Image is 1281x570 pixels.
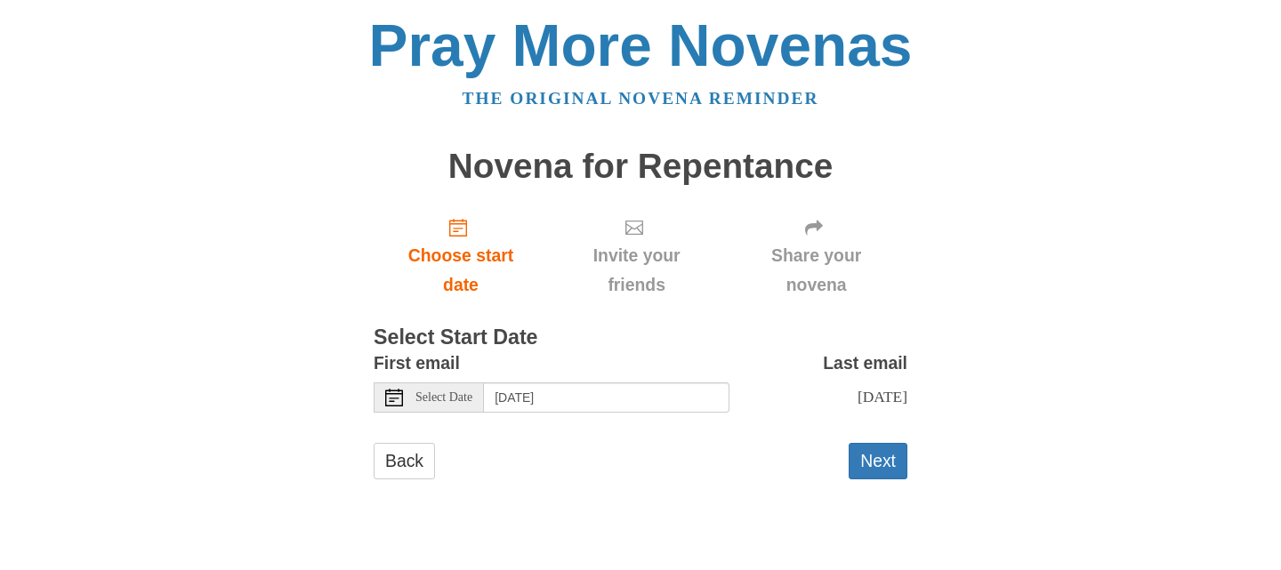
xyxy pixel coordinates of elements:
[463,89,819,108] a: The original novena reminder
[858,388,907,405] span: [DATE]
[743,241,890,300] span: Share your novena
[374,443,435,479] a: Back
[849,443,907,479] button: Next
[374,326,907,349] h3: Select Start Date
[391,241,530,300] span: Choose start date
[374,349,460,378] label: First email
[566,241,707,300] span: Invite your friends
[725,203,907,309] div: Click "Next" to confirm your start date first.
[823,349,907,378] label: Last email
[415,391,472,404] span: Select Date
[369,12,913,78] a: Pray More Novenas
[374,203,548,309] a: Choose start date
[374,148,907,186] h1: Novena for Repentance
[548,203,725,309] div: Click "Next" to confirm your start date first.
